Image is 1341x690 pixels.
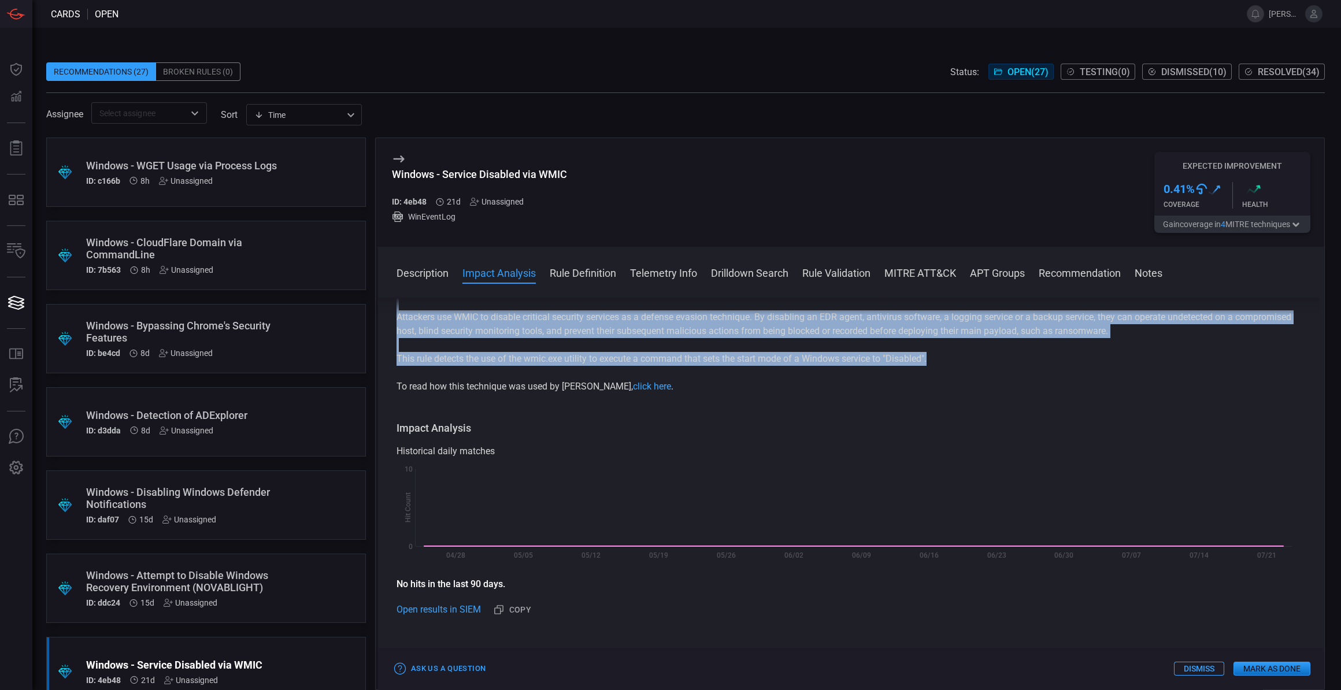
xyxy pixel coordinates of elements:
[1164,182,1195,196] h3: 0.41 %
[397,647,1306,661] h3: Rule Definition
[86,236,282,261] div: Windows - CloudFlare Domain via CommandLine
[86,659,282,671] div: Windows - Service Disabled via WMIC
[392,168,567,180] div: Windows - Service Disabled via WMIC
[140,598,154,607] span: Aug 04, 2025 3:17 AM
[1039,265,1121,279] button: Recommendation
[86,598,120,607] h5: ID: ddc24
[86,426,121,435] h5: ID: d3dda
[86,348,120,358] h5: ID: be4cd
[2,454,30,482] button: Preferences
[1239,64,1325,80] button: Resolved(34)
[397,310,1306,338] p: Attackers use WMIC to disable critical security services as a defense evasion technique. By disab...
[86,159,282,172] div: Windows - WGET Usage via Process Logs
[1221,220,1225,229] span: 4
[2,83,30,111] button: Detections
[51,9,80,20] span: Cards
[86,409,282,421] div: Windows - Detection of ADExplorer
[86,320,282,344] div: Windows - Bypassing Chrome's Security Features
[1269,9,1301,18] span: [PERSON_NAME][EMAIL_ADDRESS][PERSON_NAME][DOMAIN_NAME]
[95,9,118,20] span: open
[397,265,449,279] button: Description
[2,135,30,162] button: Reports
[164,676,218,685] div: Unassigned
[884,265,956,279] button: MITRE ATT&CK
[405,465,413,473] text: 10
[156,62,240,81] div: Broken Rules (0)
[159,348,213,358] div: Unassigned
[160,265,213,274] div: Unassigned
[1164,201,1232,209] div: Coverage
[514,551,533,559] text: 05/05
[2,55,30,83] button: Dashboard
[160,426,213,435] div: Unassigned
[1142,64,1232,80] button: Dismissed(10)
[392,660,488,678] button: Ask Us a Question
[95,106,184,120] input: Select assignee
[1257,551,1276,559] text: 07/21
[86,569,282,593] div: Windows - Attempt to Disable Windows Recovery Environment (NOVABLIGHT)
[717,551,736,559] text: 05/26
[140,176,150,186] span: Aug 18, 2025 9:27 AM
[2,238,30,265] button: Inventory
[490,600,536,619] button: Copy
[86,176,120,186] h5: ID: c166b
[1135,265,1162,279] button: Notes
[254,109,343,121] div: Time
[141,426,150,435] span: Aug 11, 2025 4:43 AM
[1161,66,1227,77] span: Dismissed ( 10 )
[141,676,155,685] span: Jul 28, 2025 6:56 AM
[1122,551,1141,559] text: 07/07
[86,676,121,685] h5: ID: 4eb48
[409,543,413,551] text: 0
[187,105,203,121] button: Open
[392,197,427,206] h5: ID: 4eb48
[630,265,697,279] button: Telemetry Info
[86,486,282,510] div: Windows - Disabling Windows Defender Notifications
[2,372,30,399] button: ALERT ANALYSIS
[397,444,1306,458] div: Historical daily matches
[470,197,524,206] div: Unassigned
[164,598,217,607] div: Unassigned
[447,197,461,206] span: Jul 28, 2025 6:56 AM
[446,551,465,559] text: 04/28
[159,176,213,186] div: Unassigned
[162,515,216,524] div: Unassigned
[404,492,412,522] text: Hit Count
[852,551,871,559] text: 06/09
[1258,66,1320,77] span: Resolved ( 34 )
[1233,662,1310,676] button: Mark as Done
[139,515,153,524] span: Aug 04, 2025 3:17 AM
[221,109,238,120] label: sort
[550,265,616,279] button: Rule Definition
[1154,216,1310,233] button: Gaincoverage in4MITRE techniques
[1007,66,1049,77] span: Open ( 27 )
[397,352,1306,366] p: This rule detects the use of the wmic.exe utility to execute a command that sets the start mode o...
[920,551,939,559] text: 06/16
[397,578,505,589] strong: No hits in the last 90 days.
[1242,201,1311,209] div: Health
[140,348,150,358] span: Aug 11, 2025 4:43 AM
[46,62,156,81] div: Recommendations (27)
[633,381,671,392] a: click here
[649,551,668,559] text: 05/19
[581,551,601,559] text: 05/12
[2,340,30,368] button: Rule Catalog
[86,265,121,274] h5: ID: 7b563
[988,64,1054,80] button: Open(27)
[784,551,803,559] text: 06/02
[86,515,119,524] h5: ID: daf07
[397,421,1306,435] h3: Impact Analysis
[1190,551,1209,559] text: 07/14
[397,603,481,617] a: Open results in SIEM
[950,66,979,77] span: Status:
[392,211,567,222] div: WinEventLog
[141,265,150,274] span: Aug 18, 2025 9:27 AM
[2,423,30,451] button: Ask Us A Question
[46,109,83,120] span: Assignee
[711,265,788,279] button: Drilldown Search
[1054,551,1073,559] text: 06/30
[397,380,1306,394] p: To read how this technique was used by [PERSON_NAME], .
[970,265,1025,279] button: APT Groups
[1154,161,1310,170] h5: Expected Improvement
[1080,66,1130,77] span: Testing ( 0 )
